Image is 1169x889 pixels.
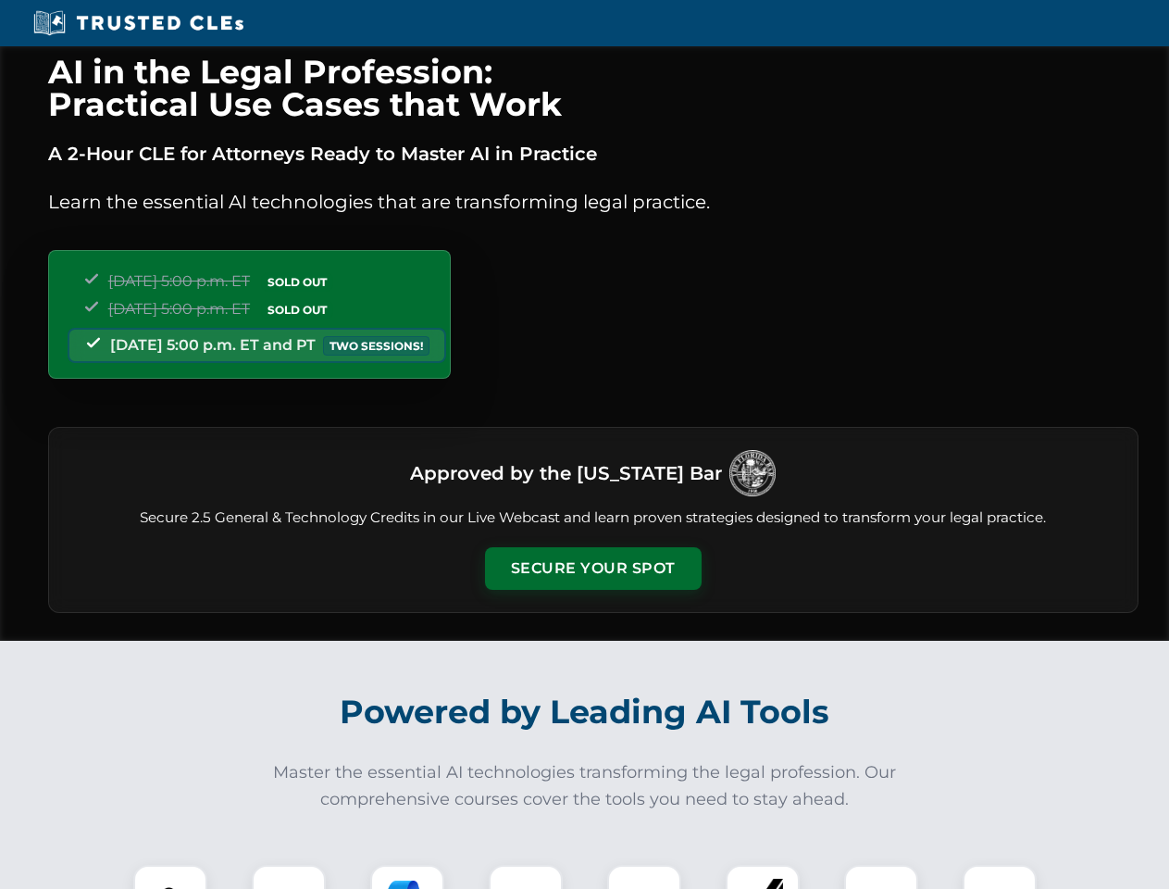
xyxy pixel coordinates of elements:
h1: AI in the Legal Profession: Practical Use Cases that Work [48,56,1138,120]
p: A 2-Hour CLE for Attorneys Ready to Master AI in Practice [48,139,1138,169]
span: SOLD OUT [261,272,333,292]
h3: Approved by the [US_STATE] Bar [410,457,722,490]
p: Secure 2.5 General & Technology Credits in our Live Webcast and learn proven strategies designed ... [71,507,1115,529]
img: Trusted CLEs [28,9,249,37]
button: Secure Your Spot [485,547,702,590]
span: [DATE] 5:00 p.m. ET [108,300,250,318]
img: Logo [729,450,776,496]
span: SOLD OUT [261,300,333,319]
p: Learn the essential AI technologies that are transforming legal practice. [48,187,1138,217]
h2: Powered by Leading AI Tools [72,680,1098,745]
p: Master the essential AI technologies transforming the legal profession. Our comprehensive courses... [261,759,909,813]
span: [DATE] 5:00 p.m. ET [108,272,250,290]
